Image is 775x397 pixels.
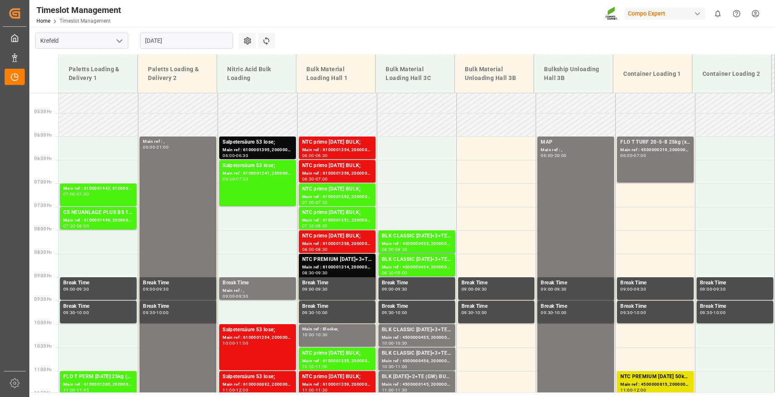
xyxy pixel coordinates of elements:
div: - [712,311,713,315]
div: Main ref : 4500000815, 2000000613; [620,381,690,388]
div: Container Loading 1 [620,66,685,82]
div: - [394,341,395,345]
div: Main ref : 6100001354, 2000000517; [302,147,372,154]
span: 11:00 Hr [34,367,52,372]
div: - [235,177,236,181]
div: NTC PREMIUM [DATE]+3+TE BULK; [302,255,372,264]
div: - [553,287,554,291]
div: Timeslot Management [36,4,121,16]
button: Compo Expert [625,5,708,21]
div: Break Time [302,302,372,311]
div: 11:00 [236,341,248,345]
div: 11:45 [77,388,89,392]
input: Type to search/select [35,33,128,49]
div: Salpetersäure 53 lose; [223,326,293,334]
div: 08:00 [382,247,394,251]
div: Break Time [382,302,452,311]
div: 07:00 [634,154,646,157]
div: Salpetersäure 53 lose; [223,373,293,381]
div: - [235,388,236,392]
button: show 0 new notifications [708,4,727,23]
div: Main ref : 6100000892, 2000000902; [223,381,293,388]
div: 06:00 [143,145,155,149]
div: Break Time [700,302,770,311]
div: 11:00 [316,365,328,369]
div: Main ref : 6100001241, 2000001094; [223,170,293,177]
div: 09:00 [461,287,474,291]
span: 06:00 Hr [34,133,52,137]
div: 10:30 [316,333,328,337]
div: - [314,311,316,315]
div: Main ref : , [541,147,611,154]
div: 11:30 [316,388,328,392]
span: 05:30 Hr [34,109,52,114]
span: 10:00 Hr [34,320,52,325]
div: 08:30 [302,271,314,275]
div: 10:00 [475,311,487,315]
div: 09:00 [143,287,155,291]
button: Help Center [727,4,746,23]
div: - [314,388,316,392]
div: NTC PREMIUM [DATE] 50kg (x25) NLA MTO; [620,373,690,381]
div: - [394,311,395,315]
div: Main ref : 6100001351, 2000000517; [302,217,372,224]
div: 09:00 [63,287,75,291]
div: 07:00 [302,201,314,204]
div: - [394,388,395,392]
span: 09:00 Hr [34,273,52,278]
div: 12:00 [236,388,248,392]
div: Main ref : 4500000455, 2000000389; [382,334,452,341]
div: - [632,287,634,291]
div: 08:00 [77,224,89,228]
div: 20:00 [555,154,567,157]
div: 11:00 [620,388,632,392]
div: 09:00 [700,287,712,291]
div: 07:30 [302,224,314,228]
div: 07:30 [63,224,75,228]
div: CS NEUANLAGE PLUS BS 10kg (x40) D,A,CH; [63,209,133,217]
div: Main ref : 6100001359, 2000000517; [302,381,372,388]
div: 08:30 [395,247,407,251]
div: - [75,192,77,196]
div: 11:30 [395,388,407,392]
div: 10:00 [382,341,394,345]
div: 06:00 [223,154,235,157]
div: Main ref : 4500000219, 2000000151; [620,147,690,154]
div: Break Time [63,279,133,287]
div: Compo Expert [625,8,705,20]
div: - [553,154,554,157]
div: 10:30 [302,365,314,369]
div: 09:30 [63,311,75,315]
div: Break Time [700,279,770,287]
div: Bulk Material Unloading Hall 3B [461,62,527,86]
div: 09:30 [156,287,168,291]
span: 11:30 Hr [34,391,52,395]
div: Main ref : 6100001395, 2000001213; [223,147,293,154]
div: 10:30 [382,365,394,369]
span: 08:30 Hr [34,250,52,255]
div: NTC primo [DATE] BULK; [302,162,372,170]
div: - [314,333,316,337]
div: - [314,224,316,228]
div: Main ref : 6100001442, 6100001442 [63,185,133,192]
div: - [314,287,316,291]
div: 11:00 [223,388,235,392]
div: - [155,287,156,291]
div: - [75,388,77,392]
div: - [314,247,316,251]
div: Bulk Material Loading Hall 3C [382,62,448,86]
div: 07:00 [63,192,75,196]
div: - [75,311,77,315]
div: - [314,271,316,275]
div: Salpetersäure 53 lose; [223,138,293,147]
div: - [553,311,554,315]
div: 09:30 [316,287,328,291]
div: Main ref : 6100001355, 2000000517; [302,358,372,365]
div: 09:30 [700,311,712,315]
div: - [314,201,316,204]
div: 09:00 [541,287,553,291]
div: Break Time [143,302,213,311]
div: Bulkship Unloading Hall 3B [541,62,606,86]
div: Main ref : 6100001380, 2000001183; [63,381,133,388]
div: MAP [541,138,611,147]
